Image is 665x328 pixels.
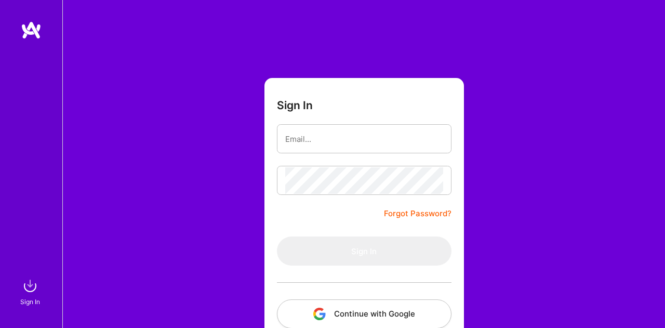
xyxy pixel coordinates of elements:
div: Sign In [20,296,40,307]
img: sign in [20,275,41,296]
input: Email... [285,126,443,152]
img: logo [21,21,42,40]
img: icon [313,308,326,320]
a: Forgot Password? [384,207,451,220]
button: Sign In [277,237,451,266]
h3: Sign In [277,99,313,112]
a: sign inSign In [22,275,41,307]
